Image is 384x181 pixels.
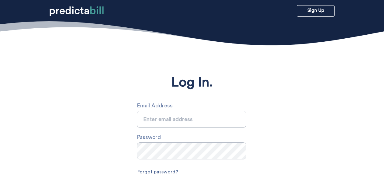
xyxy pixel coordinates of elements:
label: Password [137,132,250,142]
p: Log In. [171,75,213,90]
input: Email Address [137,111,246,128]
a: Forgot password? [137,167,178,177]
a: Sign Up [297,5,335,17]
label: Email Address [137,101,250,111]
